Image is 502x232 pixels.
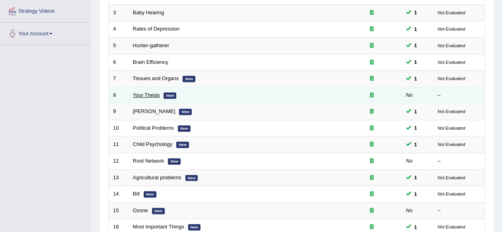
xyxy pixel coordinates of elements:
[179,109,192,115] em: New
[185,175,198,181] em: New
[346,75,397,82] div: Exam occurring question
[109,87,129,104] td: 8
[346,59,397,66] div: Exam occurring question
[346,42,397,50] div: Exam occurring question
[411,8,420,17] span: You can still take this question
[411,223,420,231] span: You can still take this question
[152,208,165,214] em: New
[406,207,413,213] em: No
[438,175,465,180] small: Not Evaluated
[438,109,465,114] small: Not Evaluated
[438,76,465,81] small: Not Evaluated
[133,207,148,213] a: Ozone
[346,190,397,198] div: Exam occurring question
[438,224,465,229] small: Not Evaluated
[406,92,413,98] em: No
[438,207,481,215] div: –
[133,108,175,114] a: [PERSON_NAME]
[346,108,397,115] div: Exam occurring question
[346,223,397,231] div: Exam occurring question
[133,191,140,197] a: Bill
[411,124,420,132] span: You can still take this question
[133,174,181,180] a: Agricultural problems
[183,76,195,82] em: New
[438,157,481,165] div: –
[411,173,420,182] span: You can still take this question
[109,71,129,87] td: 7
[109,38,129,54] td: 5
[411,140,420,149] span: You can still take this question
[109,169,129,186] td: 13
[109,153,129,169] td: 12
[411,190,420,198] span: You can still take this question
[346,141,397,148] div: Exam occurring question
[438,192,465,196] small: Not Evaluated
[133,224,184,230] a: Most Important Things
[133,125,174,131] a: Political Problems
[406,158,413,164] em: No
[133,26,180,32] a: Rates of Depression
[188,224,201,230] em: New
[133,158,164,164] a: Root Network
[176,142,189,148] em: New
[346,174,397,182] div: Exam occurring question
[109,4,129,21] td: 3
[411,75,420,83] span: You can still take this question
[178,125,190,132] em: New
[133,10,164,15] a: Baby Hearing
[109,54,129,71] td: 6
[411,25,420,33] span: You can still take this question
[411,107,420,116] span: You can still take this question
[438,43,465,48] small: Not Evaluated
[346,157,397,165] div: Exam occurring question
[411,41,420,50] span: You can still take this question
[438,10,465,15] small: Not Evaluated
[438,92,481,99] div: –
[346,207,397,215] div: Exam occurring question
[133,92,160,98] a: Your Thesis
[133,75,179,81] a: Tissues and Organs
[0,23,91,42] a: Your Account
[133,141,173,147] a: Child Psychology
[438,27,465,31] small: Not Evaluated
[109,21,129,38] td: 4
[438,60,465,65] small: Not Evaluated
[346,125,397,132] div: Exam occurring question
[438,142,465,147] small: Not Evaluated
[168,158,181,165] em: New
[109,120,129,136] td: 10
[163,92,176,99] em: New
[109,136,129,153] td: 11
[411,58,420,66] span: You can still take this question
[133,42,169,48] a: Hunter-gatherer
[438,126,465,130] small: Not Evaluated
[346,25,397,33] div: Exam occurring question
[346,9,397,17] div: Exam occurring question
[109,104,129,120] td: 9
[109,202,129,219] td: 15
[346,92,397,99] div: Exam occurring question
[109,186,129,203] td: 14
[133,59,168,65] a: Brain Efficiency
[144,191,156,197] em: New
